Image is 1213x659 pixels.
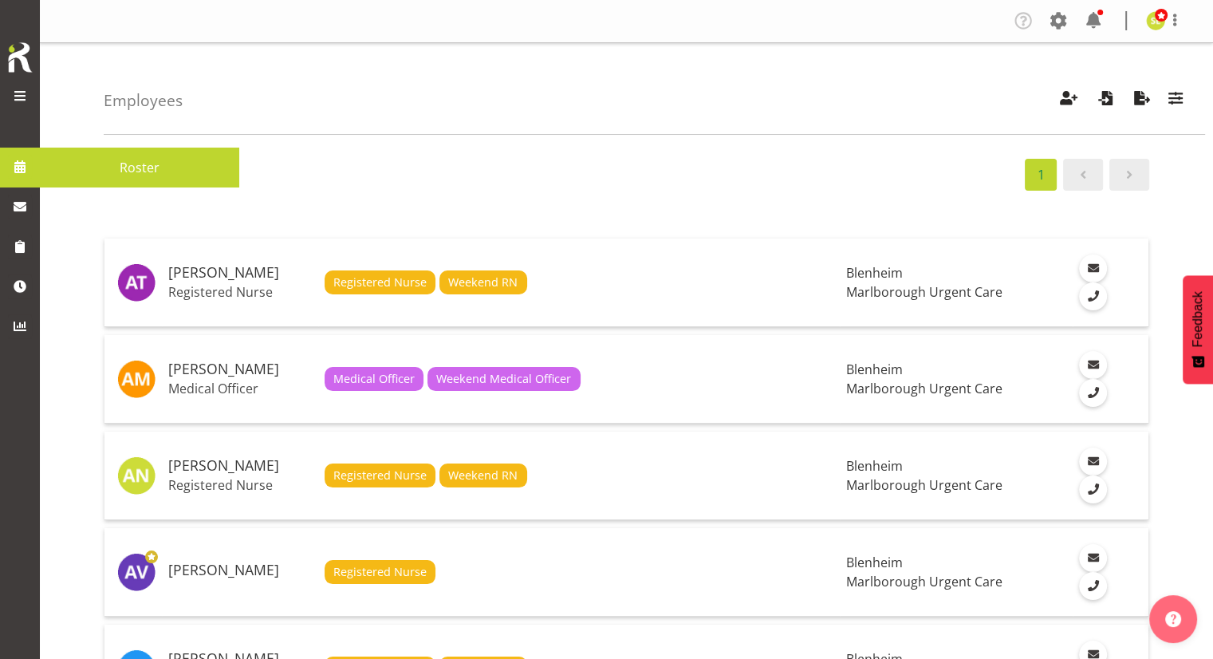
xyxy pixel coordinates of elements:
span: Registered Nurse [333,563,427,581]
p: Medical Officer [168,381,312,397]
img: help-xxl-2.png [1165,611,1181,627]
a: Email Employee [1079,255,1107,282]
span: Medical Officer [333,370,415,388]
span: Blenheim [846,554,903,571]
button: Create Employees [1052,83,1085,118]
span: Roster [48,156,231,180]
span: Weekend Medical Officer [436,370,571,388]
span: Registered Nurse [333,467,427,484]
span: Marlborough Urgent Care [846,283,1002,301]
a: Roster [40,148,239,187]
button: Import Employees [1089,83,1122,118]
h5: [PERSON_NAME] [168,562,312,578]
h4: Employees [104,92,183,109]
span: Marlborough Urgent Care [846,380,1002,397]
button: Filter Employees [1159,83,1192,118]
span: Weekend RN [448,467,518,484]
span: Marlborough Urgent Care [846,476,1002,494]
img: amber-venning-slater11903.jpg [117,553,156,591]
button: Export Employees [1125,83,1159,118]
span: Weekend RN [448,274,518,291]
span: Blenheim [846,264,903,282]
a: Call Employee [1079,572,1107,600]
h5: [PERSON_NAME] [168,458,312,474]
img: alysia-newman-woods11835.jpg [117,456,156,495]
img: alexandra-madigan11823.jpg [117,360,156,398]
a: Email Employee [1079,544,1107,572]
p: Registered Nurse [168,284,312,300]
img: agnes-tyson11836.jpg [117,263,156,302]
p: Registered Nurse [168,477,312,493]
span: Registered Nurse [333,274,427,291]
a: Page 2. [1109,159,1149,191]
img: sarah-edwards11800.jpg [1146,11,1165,30]
a: Email Employee [1079,448,1107,476]
a: Email Employee [1079,351,1107,379]
span: Blenheim [846,457,903,475]
img: Rosterit icon logo [4,40,36,75]
span: Feedback [1191,291,1205,347]
h5: [PERSON_NAME] [168,361,312,377]
a: Call Employee [1079,379,1107,407]
h5: [PERSON_NAME] [168,265,312,281]
span: Marlborough Urgent Care [846,573,1002,590]
button: Feedback - Show survey [1183,275,1213,384]
a: Call Employee [1079,476,1107,503]
a: Call Employee [1079,282,1107,310]
a: Page 0. [1063,159,1103,191]
span: Blenheim [846,361,903,378]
